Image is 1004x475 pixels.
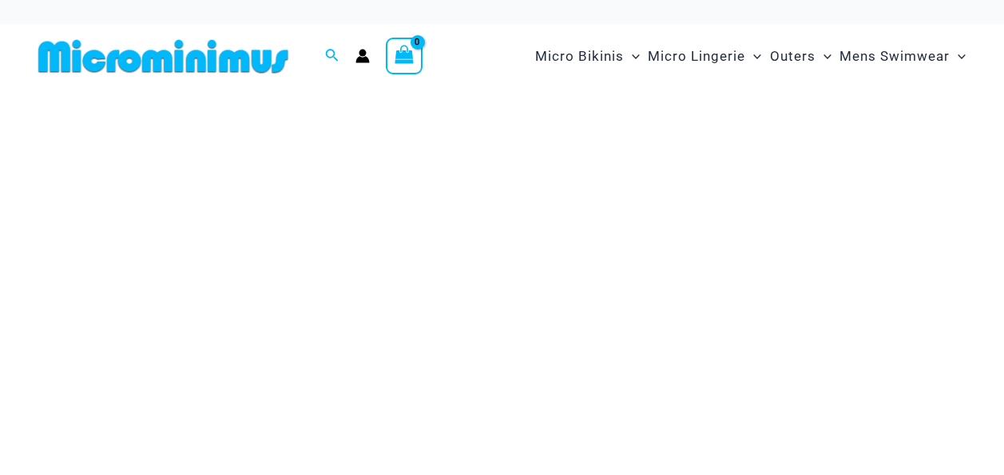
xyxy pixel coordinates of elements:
[32,38,295,74] img: MM SHOP LOGO FLAT
[535,36,624,77] span: Micro Bikinis
[531,32,644,81] a: Micro BikinisMenu ToggleMenu Toggle
[839,36,950,77] span: Mens Swimwear
[816,36,831,77] span: Menu Toggle
[950,36,966,77] span: Menu Toggle
[355,49,370,63] a: Account icon link
[766,32,835,81] a: OutersMenu ToggleMenu Toggle
[644,32,765,81] a: Micro LingerieMenu ToggleMenu Toggle
[386,38,423,74] a: View Shopping Cart, empty
[325,46,339,66] a: Search icon link
[770,36,816,77] span: Outers
[624,36,640,77] span: Menu Toggle
[648,36,745,77] span: Micro Lingerie
[745,36,761,77] span: Menu Toggle
[529,30,972,83] nav: Site Navigation
[835,32,970,81] a: Mens SwimwearMenu ToggleMenu Toggle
